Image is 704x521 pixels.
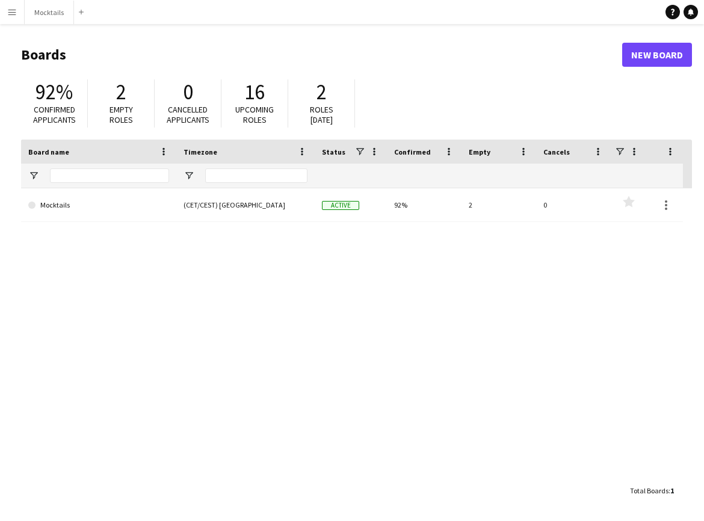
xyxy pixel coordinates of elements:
button: Open Filter Menu [184,170,194,181]
span: 92% [36,79,73,105]
span: Total Boards [630,486,668,495]
a: Mocktails [28,188,169,222]
span: 2 [116,79,126,105]
span: Cancels [543,147,570,156]
span: 0 [183,79,193,105]
div: 2 [462,188,536,221]
span: Status [322,147,345,156]
a: New Board [622,43,692,67]
input: Timezone Filter Input [205,168,307,183]
span: Confirmed [394,147,431,156]
span: Confirmed applicants [33,104,76,125]
h1: Boards [21,46,622,64]
button: Open Filter Menu [28,170,39,181]
span: Roles [DATE] [310,104,333,125]
div: 92% [387,188,462,221]
button: Mocktails [25,1,74,24]
span: Upcoming roles [235,104,274,125]
input: Board name Filter Input [50,168,169,183]
span: 16 [244,79,265,105]
div: : [630,479,674,502]
div: 0 [536,188,611,221]
span: Empty [469,147,490,156]
span: Board name [28,147,69,156]
span: 1 [670,486,674,495]
div: (CET/CEST) [GEOGRAPHIC_DATA] [176,188,315,221]
span: Cancelled applicants [167,104,209,125]
span: Active [322,201,359,210]
span: Timezone [184,147,217,156]
span: Empty roles [110,104,133,125]
span: 2 [316,79,327,105]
